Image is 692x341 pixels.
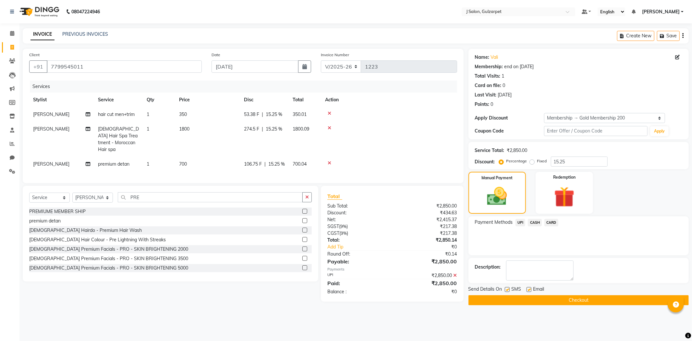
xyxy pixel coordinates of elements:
[392,223,462,230] div: ₹217.38
[262,111,263,118] span: |
[147,126,149,132] span: 1
[322,230,392,237] div: ( )
[327,230,339,236] span: CGST
[503,82,505,89] div: 0
[266,111,282,118] span: 15.25 %
[29,246,188,253] div: [DEMOGRAPHIC_DATA] Premium Facials - PRO - SKIN BRIGHTENING 2000
[322,209,392,216] div: Discount:
[262,126,263,133] span: |
[617,31,654,41] button: Create New
[322,279,392,287] div: Paid:
[30,29,55,40] a: INVOICE
[244,161,262,168] span: 106.75 F
[30,81,462,93] div: Services
[502,73,504,80] div: 1
[507,147,528,154] div: ₹2,850.00
[33,161,69,167] span: [PERSON_NAME]
[62,31,108,37] a: PREVIOUS INVOICES
[268,161,285,168] span: 15.25 %
[392,288,462,295] div: ₹0
[71,3,100,21] b: 08047224946
[475,115,544,121] div: Apply Discount
[143,93,175,107] th: Qty
[29,93,94,107] th: Stylist
[118,192,303,202] input: Search or Scan
[544,219,558,226] span: CARD
[322,203,392,209] div: Sub Total:
[212,52,220,58] label: Date
[29,227,142,234] div: [DEMOGRAPHIC_DATA] Hairdo - Premium Hair Wash
[475,128,544,134] div: Coupon Code
[147,161,149,167] span: 1
[504,63,534,70] div: end on [DATE]
[322,223,392,230] div: ( )
[392,209,462,216] div: ₹434.63
[392,279,462,287] div: ₹2,850.00
[475,219,513,226] span: Payment Methods
[404,244,462,250] div: ₹0
[293,161,307,167] span: 700.04
[322,237,392,244] div: Total:
[475,92,497,98] div: Last Visit:
[553,174,576,180] label: Redemption
[321,93,457,107] th: Action
[548,184,581,210] img: _gift.svg
[29,208,86,215] div: PREMIUME MEMBER SHIP
[147,111,149,117] span: 1
[17,3,61,21] img: logo
[29,265,188,272] div: [DEMOGRAPHIC_DATA] Premium Facials - PRO - SKIN BRIGHTENING 5000
[475,63,503,70] div: Membership:
[491,54,498,61] a: Vali
[322,288,392,295] div: Balance :
[175,93,240,107] th: Price
[475,101,490,108] div: Points:
[33,111,69,117] span: [PERSON_NAME]
[537,158,547,164] label: Fixed
[491,101,493,108] div: 0
[29,255,188,262] div: [DEMOGRAPHIC_DATA] Premium Facials - PRO - SKIN BRIGHTENING 3500
[506,158,527,164] label: Percentage
[29,236,166,243] div: [DEMOGRAPHIC_DATA] Hair Colour - Pre Lightning With Streaks
[289,93,321,107] th: Total
[392,230,462,237] div: ₹217.38
[29,218,61,224] div: premium detan
[392,203,462,209] div: ₹2,850.00
[392,272,462,279] div: ₹2,850.00
[475,73,501,80] div: Total Visits:
[468,295,689,305] button: Checkout
[528,219,542,226] span: CASH
[642,8,680,15] span: [PERSON_NAME]
[516,219,526,226] span: UPI
[322,216,392,223] div: Net:
[98,161,129,167] span: premium detan
[341,231,347,236] span: 9%
[322,272,392,279] div: UPI
[321,52,349,58] label: Invoice Number
[650,126,669,136] button: Apply
[512,286,521,294] span: SMS
[29,52,40,58] label: Client
[481,175,513,181] label: Manual Payment
[322,251,392,258] div: Round Off:
[322,244,404,250] a: Add Tip
[29,60,47,73] button: +91
[392,258,462,265] div: ₹2,850.00
[266,126,282,133] span: 15.25 %
[475,54,490,61] div: Name:
[340,224,346,229] span: 9%
[98,111,135,117] span: hair cut men+trim
[468,286,502,294] span: Send Details On
[498,92,512,98] div: [DATE]
[244,126,259,133] span: 274.5 F
[544,126,648,136] input: Enter Offer / Coupon Code
[293,111,307,117] span: 350.01
[98,126,139,152] span: [DEMOGRAPHIC_DATA] Hair Spa Treatment - Moroccan Hair spa
[533,286,544,294] span: Email
[94,93,143,107] th: Service
[244,111,259,118] span: 53.38 F
[322,258,392,265] div: Payable:
[475,82,502,89] div: Card on file:
[33,126,69,132] span: [PERSON_NAME]
[47,60,202,73] input: Search by Name/Mobile/Email/Code
[481,185,513,208] img: _cash.svg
